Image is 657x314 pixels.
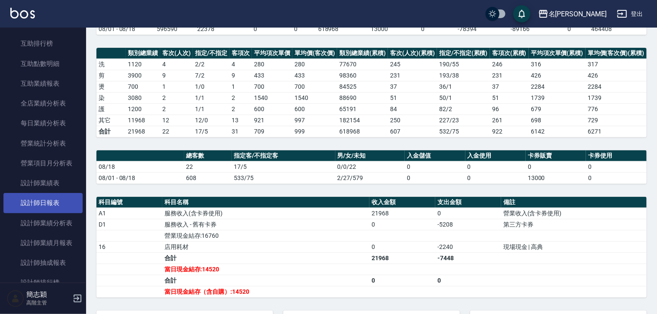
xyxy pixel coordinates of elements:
td: 9 [160,70,193,81]
td: 88690 [337,92,388,103]
a: 營業項目月分析表 [3,153,83,173]
td: 營業收入(含卡券使用) [501,208,647,219]
td: 17/5 [193,126,229,137]
td: 426 [529,70,586,81]
a: 全店業績分析表 [3,93,83,113]
td: 698 [529,115,586,126]
td: 245 [388,59,437,70]
button: save [513,5,530,22]
td: 服務收入(含卡券使用) [162,208,369,219]
td: 6142 [529,126,586,137]
td: 2 / 2 [193,59,229,70]
td: 2 [160,92,193,103]
td: 532/75 [437,126,490,137]
td: 1 [160,81,193,92]
a: 每日業績分析表 [3,113,83,133]
td: 1540 [292,92,337,103]
td: 246 [490,59,529,70]
p: 高階主管 [26,299,70,307]
td: 7 / 2 [193,70,229,81]
td: 17/5 [232,161,335,172]
td: 700 [126,81,160,92]
th: 指定/不指定(累積) [437,48,490,59]
div: 名[PERSON_NAME] [549,9,607,19]
td: 182154 [337,115,388,126]
td: 607 [388,126,437,137]
th: 入金儲值 [405,150,465,162]
td: -78394 [443,23,492,34]
td: 0 [369,219,435,230]
td: 現場現金 | 高典 [501,241,647,252]
td: 0 [276,23,316,34]
td: 261 [490,115,529,126]
td: 護 [96,103,126,115]
th: 收入金額 [369,197,435,208]
td: -89166 [492,23,549,34]
td: 21968 [126,126,160,137]
th: 客項次(累積) [490,48,529,59]
td: 08/01 - 08/18 [96,172,184,183]
td: 709 [252,126,292,137]
td: 11968 [126,115,160,126]
th: 客項次 [229,48,252,59]
td: 36 / 1 [437,81,490,92]
th: 指定/不指定 [193,48,229,59]
td: 0 [586,172,647,183]
td: 426 [586,70,647,81]
td: 280 [252,59,292,70]
td: 22378 [195,23,236,34]
td: 第三方卡券 [501,219,647,230]
th: 科目名稱 [162,197,369,208]
td: 231 [388,70,437,81]
td: 0 [405,172,465,183]
table: a dense table [96,48,647,137]
th: 客次(人次) [160,48,193,59]
td: 燙 [96,81,126,92]
td: 21968 [369,252,435,264]
th: 入金使用 [465,150,526,162]
td: 0 [435,275,501,286]
td: 776 [586,103,647,115]
a: 互助排行榜 [3,34,83,53]
th: 備註 [501,197,647,208]
td: 2 [160,103,193,115]
td: 729 [586,115,647,126]
td: 600 [292,103,337,115]
td: 51 [490,92,529,103]
td: 合計 [162,252,369,264]
td: 1 / 1 [193,103,229,115]
th: 卡券使用 [586,150,647,162]
td: 231 [490,70,529,81]
td: 433 [292,70,337,81]
td: 533/75 [232,172,335,183]
td: 37 [490,81,529,92]
td: -2240 [435,241,501,252]
th: 卡券販賣 [526,150,586,162]
td: 51 [388,92,437,103]
td: 596590 [155,23,195,34]
td: 317 [586,59,647,70]
a: 設計師排行榜 [3,273,83,292]
td: 250 [388,115,437,126]
td: 96 [490,103,529,115]
a: 設計師業績月報表 [3,233,83,253]
td: 190 / 55 [437,59,490,70]
td: 13 [229,115,252,126]
td: 22 [160,126,193,137]
td: 82 / 2 [437,103,490,115]
td: 1540 [252,92,292,103]
th: 客次(人次)(累積) [388,48,437,59]
td: 店用耗材 [162,241,369,252]
td: 22 [184,161,232,172]
td: 2284 [586,81,647,92]
a: 設計師業績表 [3,173,83,193]
table: a dense table [96,150,647,184]
td: 618968 [316,23,356,34]
td: 當日現金結存（含自購）:14520 [162,286,369,297]
td: 1 [229,81,252,92]
td: 12 / 0 [193,115,229,126]
td: 2/27/579 [335,172,405,183]
td: 0 [526,161,586,172]
td: 464408 [589,23,647,34]
td: 65191 [337,103,388,115]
